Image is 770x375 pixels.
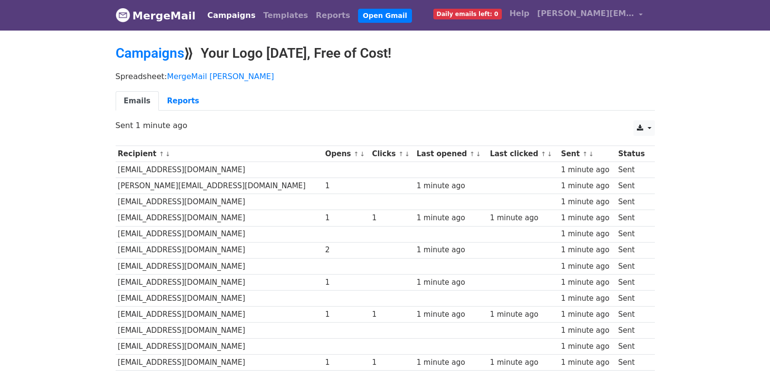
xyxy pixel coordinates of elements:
div: 1 minute ago [417,180,485,192]
a: Reports [159,91,207,111]
td: [EMAIL_ADDRESS][DOMAIN_NAME] [116,290,323,306]
div: 1 minute ago [490,309,556,320]
td: [EMAIL_ADDRESS][DOMAIN_NAME] [116,307,323,323]
td: [PERSON_NAME][EMAIL_ADDRESS][DOMAIN_NAME] [116,178,323,194]
td: [EMAIL_ADDRESS][DOMAIN_NAME] [116,194,323,210]
p: Sent 1 minute ago [116,120,655,130]
div: 1 minute ago [490,357,556,368]
td: Sent [616,258,650,274]
td: [EMAIL_ADDRESS][DOMAIN_NAME] [116,274,323,290]
td: Sent [616,178,650,194]
div: 1 minute ago [417,277,485,288]
div: 1 [325,212,367,224]
a: Campaigns [204,6,259,25]
a: ↓ [359,150,365,158]
div: 2 [325,245,367,256]
th: Last clicked [488,146,559,162]
div: 1 minute ago [561,245,614,256]
a: ↓ [588,150,594,158]
div: 1 [325,309,367,320]
td: Sent [616,226,650,242]
td: [EMAIL_ADDRESS][DOMAIN_NAME] [116,339,323,355]
div: 1 minute ago [561,164,614,176]
a: Open Gmail [358,9,412,23]
td: Sent [616,242,650,258]
div: 1 minute ago [417,357,485,368]
td: Sent [616,290,650,306]
a: ↓ [165,150,171,158]
div: 1 minute ago [561,341,614,352]
th: Status [616,146,650,162]
span: Daily emails left: 0 [433,9,502,19]
a: MergeMail [116,5,196,26]
a: ↑ [582,150,588,158]
a: ↑ [354,150,359,158]
td: Sent [616,307,650,323]
div: 1 minute ago [561,212,614,224]
td: [EMAIL_ADDRESS][DOMAIN_NAME] [116,355,323,371]
td: [EMAIL_ADDRESS][DOMAIN_NAME] [116,323,323,339]
div: 1 [372,309,412,320]
a: Templates [259,6,312,25]
a: Daily emails left: 0 [429,4,506,23]
div: 1 minute ago [561,261,614,272]
a: Reports [312,6,354,25]
td: Sent [616,210,650,226]
a: Emails [116,91,159,111]
td: [EMAIL_ADDRESS][DOMAIN_NAME] [116,210,323,226]
span: [PERSON_NAME][EMAIL_ADDRESS][DOMAIN_NAME] [537,8,634,19]
div: 1 minute ago [561,309,614,320]
div: 1 [325,357,367,368]
div: 1 [325,277,367,288]
a: ↓ [476,150,481,158]
div: 1 minute ago [561,293,614,304]
th: Recipient [116,146,323,162]
div: 1 minute ago [417,309,485,320]
div: 1 minute ago [561,357,614,368]
th: Opens [323,146,369,162]
td: [EMAIL_ADDRESS][DOMAIN_NAME] [116,162,323,178]
a: [PERSON_NAME][EMAIL_ADDRESS][DOMAIN_NAME] [533,4,647,27]
a: ↑ [398,150,404,158]
img: MergeMail logo [116,8,130,22]
div: 1 [372,357,412,368]
a: ↓ [547,150,552,158]
div: 1 minute ago [417,245,485,256]
td: [EMAIL_ADDRESS][DOMAIN_NAME] [116,226,323,242]
div: 1 minute ago [561,277,614,288]
th: Sent [559,146,616,162]
td: Sent [616,339,650,355]
a: ↑ [541,150,546,158]
a: MergeMail [PERSON_NAME] [167,72,274,81]
p: Spreadsheet: [116,71,655,82]
a: ↑ [159,150,164,158]
h2: ⟫ Your Logo [DATE], Free of Cost! [116,45,655,62]
td: [EMAIL_ADDRESS][DOMAIN_NAME] [116,242,323,258]
div: 1 [372,212,412,224]
div: 1 minute ago [417,212,485,224]
a: ↓ [405,150,410,158]
a: ↑ [470,150,475,158]
td: Sent [616,355,650,371]
div: 1 minute ago [561,228,614,240]
div: 1 [325,180,367,192]
div: 1 minute ago [561,180,614,192]
td: [EMAIL_ADDRESS][DOMAIN_NAME] [116,258,323,274]
td: Sent [616,274,650,290]
th: Clicks [370,146,414,162]
td: Sent [616,162,650,178]
a: Campaigns [116,45,184,61]
td: Sent [616,323,650,339]
div: 1 minute ago [561,196,614,208]
div: 1 minute ago [490,212,556,224]
td: Sent [616,194,650,210]
th: Last opened [414,146,488,162]
a: Help [506,4,533,23]
div: 1 minute ago [561,325,614,336]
